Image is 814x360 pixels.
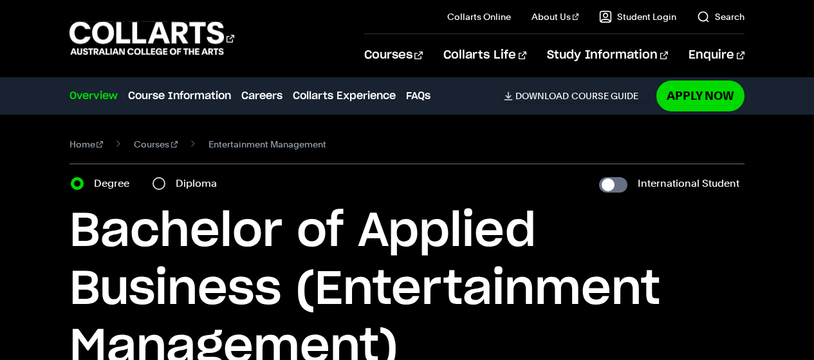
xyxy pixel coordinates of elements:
[697,10,745,23] a: Search
[638,175,739,193] label: International Student
[504,90,649,102] a: DownloadCourse Guide
[599,10,676,23] a: Student Login
[443,34,526,77] a: Collarts Life
[515,90,569,102] span: Download
[134,135,178,153] a: Courses
[69,88,118,104] a: Overview
[547,34,668,77] a: Study Information
[406,88,430,104] a: FAQs
[241,88,282,104] a: Careers
[656,81,745,111] a: Apply Now
[532,10,579,23] a: About Us
[364,34,423,77] a: Courses
[447,10,511,23] a: Collarts Online
[176,175,225,193] label: Diploma
[69,20,234,57] div: Go to homepage
[69,135,104,153] a: Home
[208,135,326,153] span: Entertainment Management
[128,88,231,104] a: Course Information
[689,34,745,77] a: Enquire
[293,88,396,104] a: Collarts Experience
[94,175,137,193] label: Degree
